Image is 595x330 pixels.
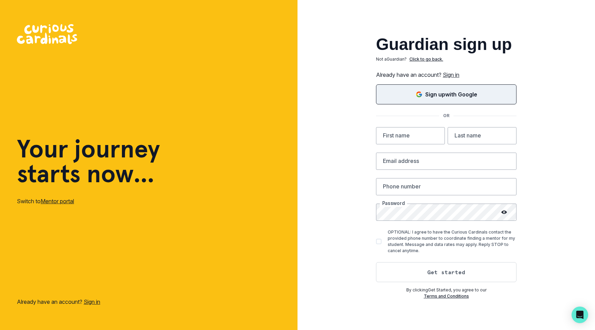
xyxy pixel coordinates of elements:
p: OPTIONAL: I agree to have the Curious Cardinals contact the provided phone number to coordinate f... [388,229,516,254]
p: OR [439,113,453,119]
a: Terms and Conditions [424,293,469,299]
a: Mentor portal [41,198,74,205]
button: Get started [376,262,516,282]
p: Not a Guardian ? [376,56,407,62]
img: Curious Cardinals Logo [17,24,77,44]
h2: Guardian sign up [376,36,516,53]
p: Click to go back. [409,56,443,62]
p: Already have an account? [17,298,100,306]
div: Open Intercom Messenger [572,307,588,323]
button: Sign in with Google (GSuite) [376,84,516,104]
p: Already have an account? [376,71,516,79]
a: Sign in [84,298,100,305]
p: By clicking Get Started , you agree to our [376,287,516,293]
h1: Your journey starts now... [17,136,160,186]
a: Sign in [443,71,459,78]
span: Switch to [17,198,41,205]
p: Sign up with Google [425,90,477,99]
